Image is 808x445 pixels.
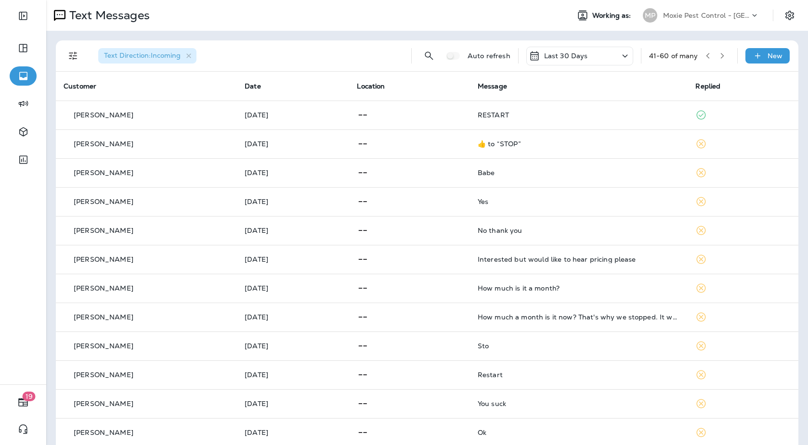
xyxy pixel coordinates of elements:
p: Last 30 Days [544,52,588,60]
p: Auto refresh [468,52,510,60]
p: Sep 8, 2025 04:27 PM [245,400,341,407]
span: Text Direction : Incoming [104,51,181,60]
p: Sep 8, 2025 04:07 PM [245,429,341,436]
p: Text Messages [65,8,150,23]
p: Sep 8, 2025 06:19 PM [245,284,341,292]
div: MP [643,8,657,23]
div: Text Direction:Incoming [98,48,196,64]
p: [PERSON_NAME] [74,371,133,379]
span: 19 [23,392,36,401]
div: 41 - 60 of many [649,52,698,60]
div: Ok [478,429,680,436]
p: Sep 8, 2025 08:36 PM [245,198,341,205]
p: Sep 9, 2025 11:12 AM [245,111,341,119]
button: Expand Sidebar [10,6,37,25]
p: [PERSON_NAME] [74,111,133,119]
div: No thank you [478,227,680,234]
div: Restart [478,371,680,379]
p: New [768,52,782,60]
p: Sep 9, 2025 10:49 AM [245,140,341,148]
div: You suck [478,400,680,407]
div: Babe [478,169,680,177]
button: 19 [10,393,37,412]
span: Working as: [592,12,633,20]
p: Sep 8, 2025 11:33 PM [245,169,341,177]
p: [PERSON_NAME] [74,313,133,321]
div: Interested but would like to hear pricing please [478,255,680,263]
p: Sep 8, 2025 04:55 PM [245,342,341,350]
p: [PERSON_NAME] [74,255,133,263]
p: [PERSON_NAME] [74,227,133,234]
p: [PERSON_NAME] [74,429,133,436]
span: Date [245,82,261,90]
div: ​👍​ to “ STOP ” [478,140,680,148]
p: [PERSON_NAME] [74,198,133,205]
div: How much is it a month? [478,284,680,292]
p: [PERSON_NAME] [74,400,133,407]
p: [PERSON_NAME] [74,140,133,148]
div: RESTART [478,111,680,119]
span: Message [478,82,507,90]
p: Sep 8, 2025 04:30 PM [245,371,341,379]
span: Replied [695,82,720,90]
p: [PERSON_NAME] [74,169,133,177]
p: Sep 8, 2025 07:12 PM [245,227,341,234]
p: Sep 8, 2025 07:07 PM [245,255,341,263]
button: Search Messages [419,46,439,65]
div: Sto [478,342,680,350]
p: [PERSON_NAME] [74,342,133,350]
div: Yes [478,198,680,205]
p: Moxie Pest Control - [GEOGRAPHIC_DATA] [663,12,750,19]
button: Settings [781,7,798,24]
span: Customer [64,82,96,90]
p: [PERSON_NAME] [74,284,133,292]
div: How much a month is it now? That's why we stopped. It was getting too expensive. [478,313,680,321]
button: Filters [64,46,83,65]
span: Location [357,82,385,90]
p: Sep 8, 2025 05:17 PM [245,313,341,321]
